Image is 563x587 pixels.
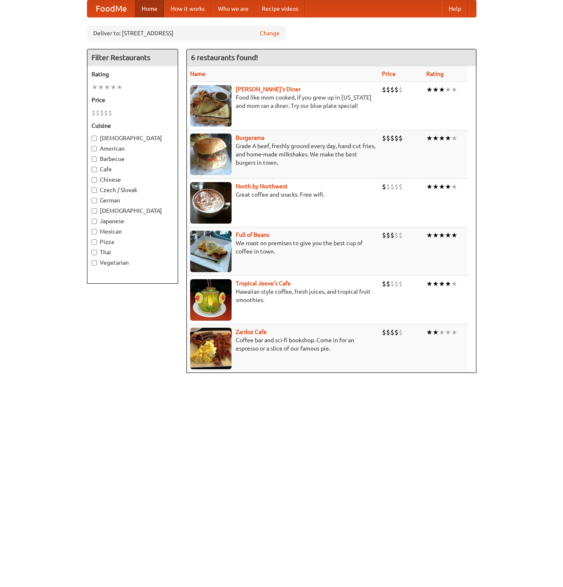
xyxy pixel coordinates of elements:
[236,183,288,190] b: North by Northwest
[426,85,433,94] li: ★
[433,182,439,191] li: ★
[211,0,255,17] a: Who we are
[394,182,399,191] li: $
[92,239,97,245] input: Pizza
[382,328,386,337] li: $
[92,186,174,194] label: Czech / Slovak
[426,328,433,337] li: ★
[439,134,445,143] li: ★
[104,108,108,117] li: $
[451,231,457,240] li: ★
[92,227,174,236] label: Mexican
[451,182,457,191] li: ★
[451,328,457,337] li: ★
[451,134,457,143] li: ★
[190,134,232,175] img: burgerama.jpg
[433,85,439,94] li: ★
[92,83,98,92] li: ★
[92,177,97,183] input: Chinese
[390,231,394,240] li: $
[439,279,445,288] li: ★
[433,328,439,337] li: ★
[190,328,232,369] img: zardoz.jpg
[433,134,439,143] li: ★
[399,231,403,240] li: $
[382,134,386,143] li: $
[92,175,174,184] label: Chinese
[426,279,433,288] li: ★
[394,231,399,240] li: $
[382,182,386,191] li: $
[190,85,232,127] img: sallys.jpg
[445,134,451,143] li: ★
[236,86,301,93] b: [PERSON_NAME]'s Diner
[399,279,403,288] li: $
[439,231,445,240] li: ★
[445,328,451,337] li: ★
[92,156,97,162] input: Barbecue
[426,231,433,240] li: ★
[382,71,396,77] a: Price
[190,279,232,321] img: jeeves.jpg
[92,258,174,267] label: Vegetarian
[92,229,97,234] input: Mexican
[100,108,104,117] li: $
[135,0,164,17] a: Home
[386,85,390,94] li: $
[386,328,390,337] li: $
[92,188,97,193] input: Czech / Slovak
[236,134,264,141] a: Burgerama
[386,182,390,191] li: $
[87,26,286,41] div: Deliver to: [STREET_ADDRESS]
[390,182,394,191] li: $
[87,49,178,66] h4: Filter Restaurants
[390,134,394,143] li: $
[451,85,457,94] li: ★
[426,134,433,143] li: ★
[190,142,375,167] p: Grade A beef, freshly ground every day, hand-cut fries, and home-made milkshakes. We make the bes...
[439,182,445,191] li: ★
[92,196,174,205] label: German
[92,108,96,117] li: $
[190,336,375,353] p: Coffee bar and sci-fi bookshop. Come in for an espresso or a slice of our famous pie.
[190,93,375,110] p: Food like mom cooked, if you grew up in [US_STATE] and mom ran a diner. Try our blue plate special!
[236,280,291,287] a: Tropical Jeeve's Cafe
[236,329,267,335] a: Zardoz Cafe
[92,96,174,104] h5: Price
[386,231,390,240] li: $
[92,146,97,151] input: American
[92,207,174,215] label: [DEMOGRAPHIC_DATA]
[382,279,386,288] li: $
[433,279,439,288] li: ★
[191,54,258,61] ng-pluralize: 6 restaurants found!
[451,279,457,288] li: ★
[190,287,375,304] p: Hawaiian style coffee, fresh juices, and tropical fruit smoothies.
[386,279,390,288] li: $
[445,231,451,240] li: ★
[110,83,116,92] li: ★
[236,231,269,238] a: Full of Beans
[92,219,97,224] input: Japanese
[394,85,399,94] li: $
[382,231,386,240] li: $
[98,83,104,92] li: ★
[390,279,394,288] li: $
[164,0,211,17] a: How it works
[386,134,390,143] li: $
[92,70,174,78] h5: Rating
[445,182,451,191] li: ★
[426,71,444,77] a: Rating
[92,248,174,256] label: Thai
[96,108,100,117] li: $
[92,122,174,130] h5: Cuisine
[190,239,375,256] p: We roast on premises to give you the best cup of coffee in town.
[394,279,399,288] li: $
[104,83,110,92] li: ★
[190,190,375,199] p: Great coffee and snacks. Free wifi.
[108,108,112,117] li: $
[87,0,135,17] a: FoodMe
[92,260,97,265] input: Vegetarian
